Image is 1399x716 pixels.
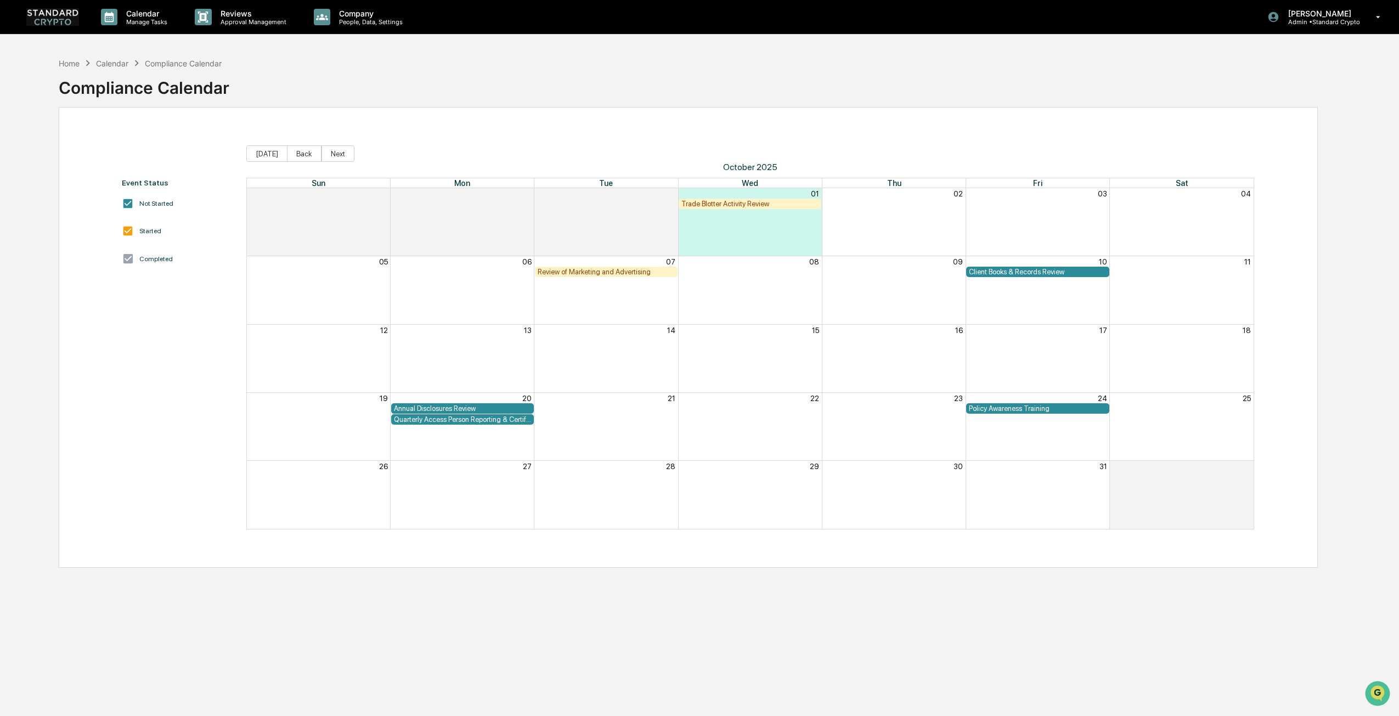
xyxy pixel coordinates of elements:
[379,462,388,471] button: 26
[1099,462,1107,471] button: 31
[681,200,819,208] div: Trade Blotter Activity Review
[59,59,80,68] div: Home
[599,178,613,188] span: Tue
[212,18,292,26] p: Approval Management
[7,155,74,174] a: 🔎Data Lookup
[330,9,408,18] p: Company
[955,326,963,335] button: 16
[811,189,819,198] button: 01
[887,178,901,188] span: Thu
[1099,326,1107,335] button: 17
[379,257,388,266] button: 05
[37,95,139,104] div: We're available if you need us!
[312,178,325,188] span: Sun
[1243,462,1251,471] button: 01
[287,145,321,162] button: Back
[394,404,531,413] div: Annual Disclosures Review
[59,69,229,98] div: Compliance Calendar
[454,178,470,188] span: Mon
[812,326,819,335] button: 15
[1098,394,1107,403] button: 24
[246,145,287,162] button: [DATE]
[954,189,963,198] button: 02
[246,178,1254,529] div: Month View
[212,9,292,18] p: Reviews
[954,394,963,403] button: 23
[1279,9,1360,18] p: [PERSON_NAME]
[522,257,532,266] button: 06
[139,255,173,263] div: Completed
[1243,326,1251,335] button: 18
[524,326,532,335] button: 13
[11,84,31,104] img: 1746055101610-c473b297-6a78-478c-a979-82029cc54cd1
[954,462,963,471] button: 30
[667,326,675,335] button: 14
[11,23,200,41] p: How can we help?
[1279,18,1360,26] p: Admin • Standard Crypto
[666,189,675,198] button: 30
[1176,178,1188,188] span: Sat
[11,160,20,169] div: 🔎
[1099,257,1107,266] button: 10
[109,186,133,194] span: Pylon
[969,404,1106,413] div: Policy Awareness Training
[80,139,88,148] div: 🗄️
[380,326,388,335] button: 12
[26,8,79,25] img: logo
[1098,189,1107,198] button: 03
[75,134,140,154] a: 🗄️Attestations
[666,462,675,471] button: 28
[522,394,532,403] button: 20
[7,134,75,154] a: 🖐️Preclearance
[321,145,354,162] button: Next
[668,394,675,403] button: 21
[187,87,200,100] button: Start new chat
[523,462,532,471] button: 27
[96,59,128,68] div: Calendar
[246,162,1254,172] span: October 2025
[1244,257,1251,266] button: 11
[1033,178,1042,188] span: Fri
[742,178,758,188] span: Wed
[37,84,180,95] div: Start new chat
[117,9,173,18] p: Calendar
[810,394,819,403] button: 22
[22,159,69,170] span: Data Lookup
[77,185,133,194] a: Powered byPylon
[1243,394,1251,403] button: 25
[91,138,136,149] span: Attestations
[969,268,1106,276] div: Client Books & Records Review
[394,415,531,424] div: Quarterly Access Person Reporting & Certification
[379,189,388,198] button: 28
[139,200,173,207] div: Not Started
[522,189,532,198] button: 29
[11,139,20,148] div: 🖐️
[117,18,173,26] p: Manage Tasks
[666,257,675,266] button: 07
[139,227,161,235] div: Started
[1364,680,1394,709] iframe: Open customer support
[809,257,819,266] button: 08
[953,257,963,266] button: 09
[380,394,388,403] button: 19
[330,18,408,26] p: People, Data, Settings
[538,268,675,276] div: Review of Marketing and Advertising
[22,138,71,149] span: Preclearance
[122,178,235,187] div: Event Status
[145,59,222,68] div: Compliance Calendar
[1241,189,1251,198] button: 04
[810,462,819,471] button: 29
